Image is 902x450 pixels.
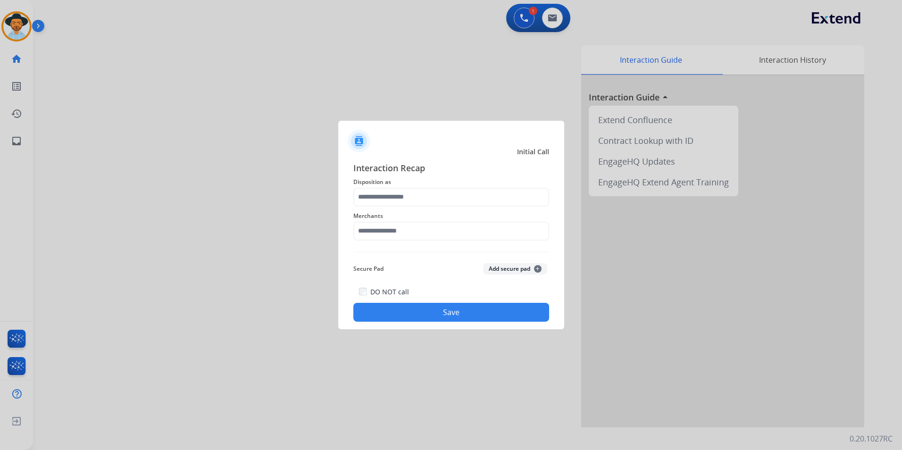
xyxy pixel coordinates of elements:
p: 0.20.1027RC [850,433,893,444]
label: DO NOT call [370,287,409,297]
span: Secure Pad [353,263,384,275]
span: Merchants [353,210,549,222]
img: contactIcon [348,130,370,152]
button: Add secure pad+ [483,263,547,275]
span: + [534,265,542,273]
span: Initial Call [517,147,549,157]
button: Save [353,303,549,322]
span: Interaction Recap [353,161,549,176]
span: Disposition as [353,176,549,188]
